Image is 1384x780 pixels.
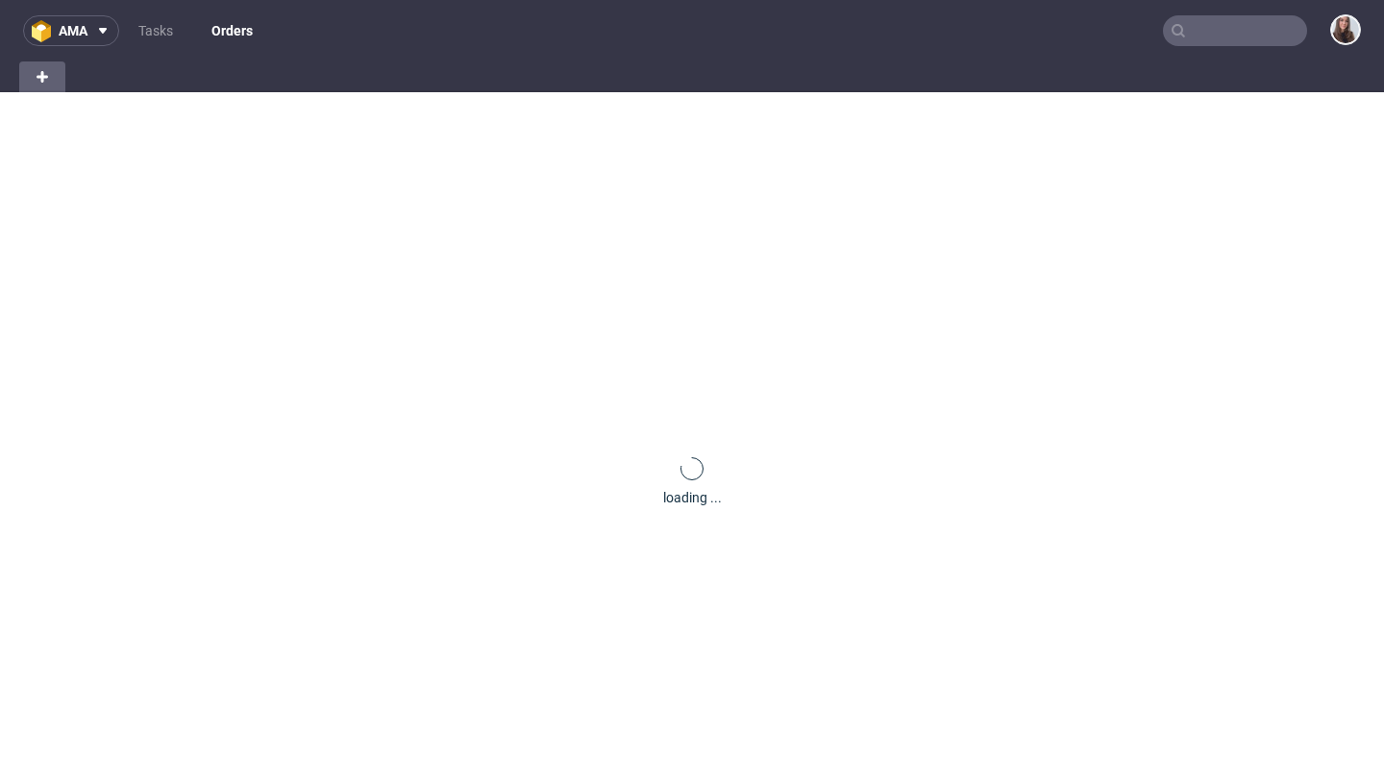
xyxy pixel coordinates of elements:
img: logo [32,20,59,42]
div: loading ... [663,488,722,507]
button: ama [23,15,119,46]
a: Tasks [127,15,185,46]
img: Sandra Beśka [1332,16,1359,43]
a: Orders [200,15,264,46]
span: ama [59,24,87,37]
